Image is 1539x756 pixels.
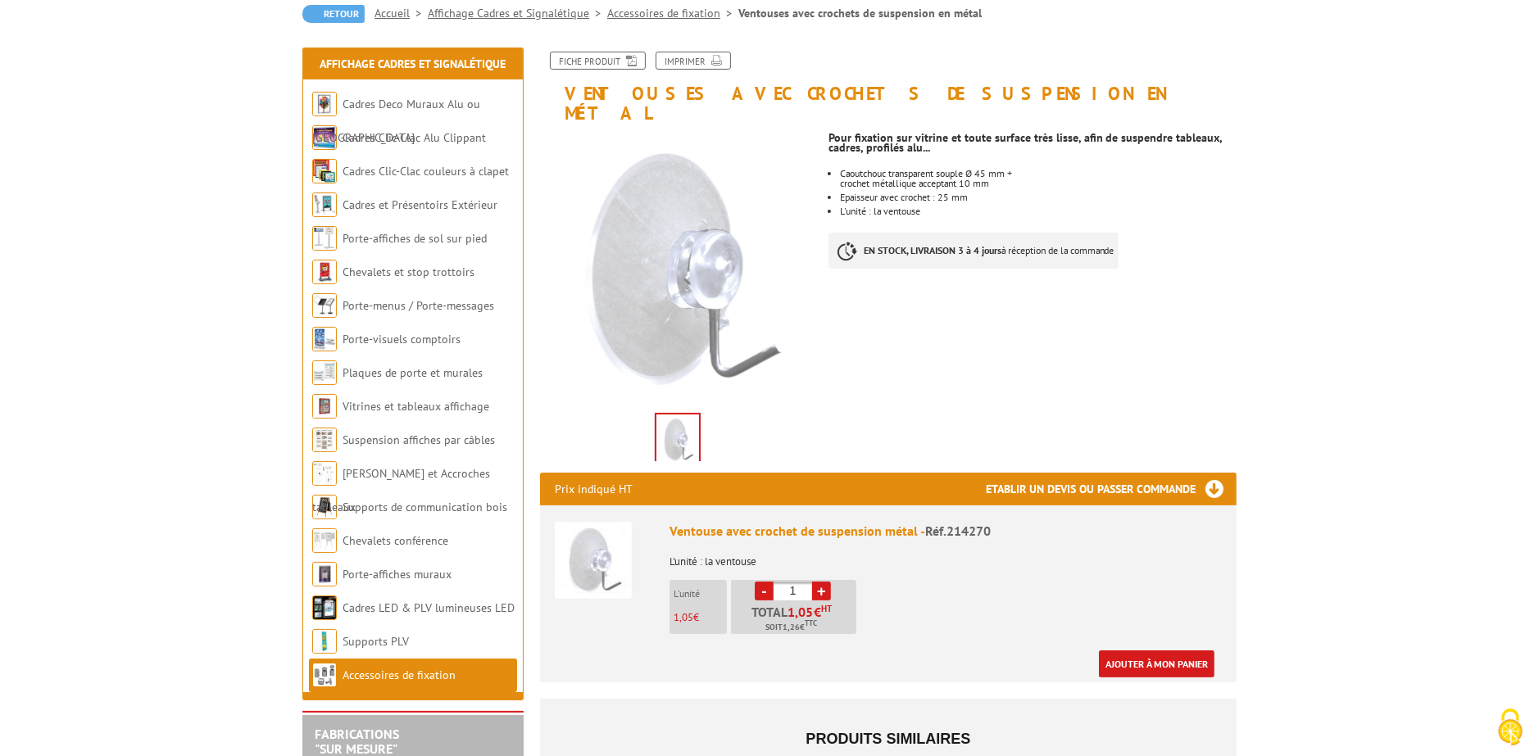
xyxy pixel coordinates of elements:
[788,605,814,618] span: 1,05
[343,265,474,279] a: Chevalets et stop trottoirs
[656,414,699,465] img: accessoires_214270.jpg
[312,629,337,654] img: Supports PLV
[312,461,337,486] img: Cimaises et Accroches tableaux
[312,562,337,586] img: Porte-affiches muraux
[343,500,507,514] a: Supports de communication bois
[312,260,337,284] img: Chevalets et stop trottoirs
[343,164,509,179] a: Cadres Clic-Clac couleurs à clapet
[840,192,1237,202] li: Epaisseur avec crochet : 25 mm
[656,52,731,70] a: Imprimer
[783,621,801,634] span: 1,26
[343,231,487,246] a: Porte-affiches de sol sur pied
[812,582,831,600] a: +
[312,595,337,620] img: Cadres LED & PLV lumineuses LED
[428,6,607,20] a: Affichage Cadres et Signalétique
[343,668,456,682] a: Accessoires de fixation
[312,159,337,183] img: Cadres Clic-Clac couleurs à clapet
[821,603,832,614] sup: HT
[302,5,365,23] a: Retour
[738,5,982,21] li: Ventouses avec crochets de suspension en métal
[1482,700,1539,756] button: Cookies (fenêtre modale)
[1490,707,1531,748] img: Cookies (fenêtre modale)
[312,466,490,514] a: [PERSON_NAME] et Accroches tableaux
[555,522,632,599] img: Ventouse avec crochet de suspension métal
[312,528,337,553] img: Chevalets conférence
[343,634,409,649] a: Supports PLV
[312,97,480,145] a: Cadres Deco Muraux Alu ou [GEOGRAPHIC_DATA]
[343,399,489,414] a: Vitrines et tableaux affichage
[343,533,448,548] a: Chevalets conférence
[555,473,633,505] p: Prix indiqué HT
[674,612,727,623] p: €
[674,588,727,600] p: L'unité
[864,244,1001,256] strong: EN STOCK, LIVRAISON 3 à 4 jours
[755,582,774,600] a: -
[766,621,818,634] span: Soit €
[312,327,337,351] img: Porte-visuels comptoirs
[829,233,1119,269] p: à réception de la commande
[986,473,1237,505] h3: Etablir un devis ou passer commande
[312,226,337,251] img: Porte-affiches de sol sur pied
[320,57,506,71] a: Affichage Cadres et Signalétique
[312,293,337,318] img: Porte-menus / Porte-messages
[312,663,337,687] img: Accessoires de fixation
[735,605,856,634] p: Total
[806,618,818,627] sup: TTC
[528,52,1249,123] h1: Ventouses avec crochets de suspension en métal
[343,197,497,212] a: Cadres et Présentoirs Extérieur
[312,394,337,419] img: Vitrines et tableaux affichage
[674,610,693,624] span: 1,05
[670,522,1222,541] div: Ventouse avec crochet de suspension métal -
[829,130,1223,155] strong: Pour fixation sur vitrine et toute surface très lisse, afin de suspendre tableaux, cadres, profil...
[925,523,991,539] span: Réf.214270
[806,731,970,747] span: Produits similaires
[312,360,337,385] img: Plaques de porte et murales
[343,432,495,447] a: Suspension affiches par câbles
[343,600,515,615] a: Cadres LED & PLV lumineuses LED
[343,130,486,145] a: Cadres Clic-Clac Alu Clippant
[550,52,646,70] a: Fiche produit
[607,6,738,20] a: Accessoires de fixation
[312,428,337,452] img: Suspension affiches par câbles
[312,92,337,116] img: Cadres Deco Muraux Alu ou Bois
[540,131,816,407] img: accessoires_214270.jpg
[343,567,452,582] a: Porte-affiches muraux
[343,365,483,380] a: Plaques de porte et murales
[670,545,1222,568] p: L'unité : la ventouse
[840,169,1237,188] li: Caoutchouc transparent souple Ø 45 mm + crochet métallique acceptant 10 mm
[1099,650,1214,677] a: Ajouter à mon panier
[375,6,428,20] a: Accueil
[312,192,337,217] img: Cadres et Présentoirs Extérieur
[840,206,1237,216] li: L'unité : la ventouse
[814,605,821,618] span: €
[343,298,494,313] a: Porte-menus / Porte-messages
[343,332,461,346] a: Porte-visuels comptoirs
